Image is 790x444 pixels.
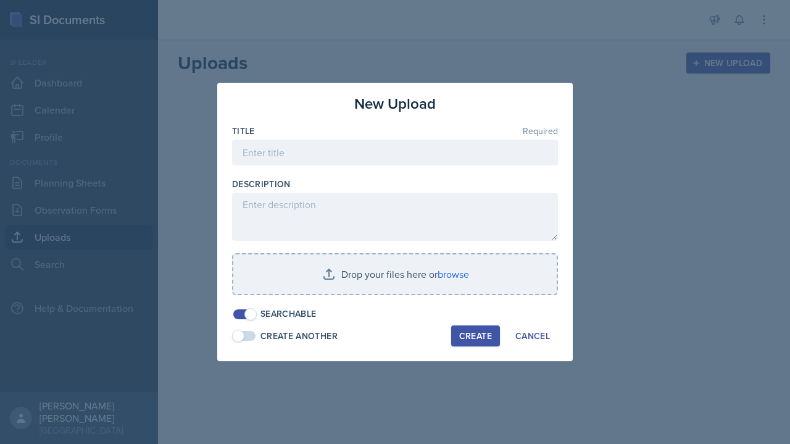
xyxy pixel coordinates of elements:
[515,331,550,341] div: Cancel
[354,93,436,115] h3: New Upload
[232,178,291,190] label: Description
[232,125,255,137] label: Title
[451,325,500,346] button: Create
[232,140,558,165] input: Enter title
[523,127,558,135] span: Required
[260,330,338,343] div: Create Another
[260,308,317,320] div: Searchable
[459,331,492,341] div: Create
[507,325,558,346] button: Cancel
